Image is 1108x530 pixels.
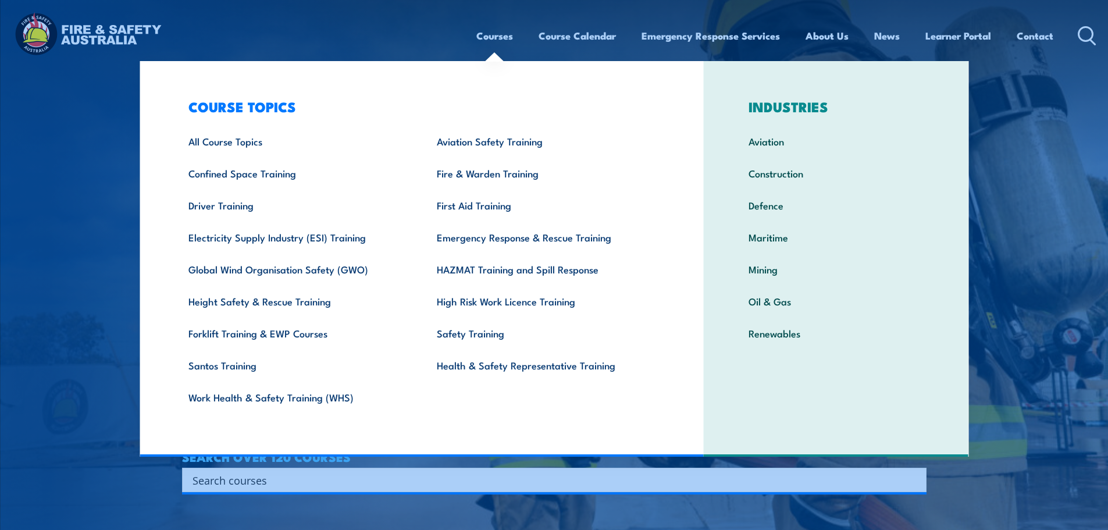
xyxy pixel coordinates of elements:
a: Construction [731,157,942,189]
a: Emergency Response Services [642,20,780,51]
a: Defence [731,189,942,221]
a: Courses [476,20,513,51]
a: Electricity Supply Industry (ESI) Training [170,221,419,253]
a: Driver Training [170,189,419,221]
a: Fire & Warden Training [419,157,667,189]
a: Aviation [731,125,942,157]
a: Mining [731,253,942,285]
a: Renewables [731,317,942,349]
a: Forklift Training & EWP Courses [170,317,419,349]
a: Safety Training [419,317,667,349]
form: Search form [195,472,903,488]
a: Santos Training [170,349,419,381]
a: HAZMAT Training and Spill Response [419,253,667,285]
a: Health & Safety Representative Training [419,349,667,381]
button: Search magnifier button [906,472,922,488]
a: Aviation Safety Training [419,125,667,157]
a: All Course Topics [170,125,419,157]
input: Search input [193,471,901,489]
a: First Aid Training [419,189,667,221]
h3: COURSE TOPICS [170,98,667,115]
a: Work Health & Safety Training (WHS) [170,381,419,413]
a: Course Calendar [539,20,616,51]
a: Height Safety & Rescue Training [170,285,419,317]
a: Contact [1017,20,1053,51]
a: News [874,20,900,51]
a: Learner Portal [925,20,991,51]
a: Emergency Response & Rescue Training [419,221,667,253]
h4: SEARCH OVER 120 COURSES [182,450,927,463]
a: Oil & Gas [731,285,942,317]
a: High Risk Work Licence Training [419,285,667,317]
a: Maritime [731,221,942,253]
a: Confined Space Training [170,157,419,189]
h3: INDUSTRIES [731,98,942,115]
a: About Us [806,20,849,51]
a: Global Wind Organisation Safety (GWO) [170,253,419,285]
